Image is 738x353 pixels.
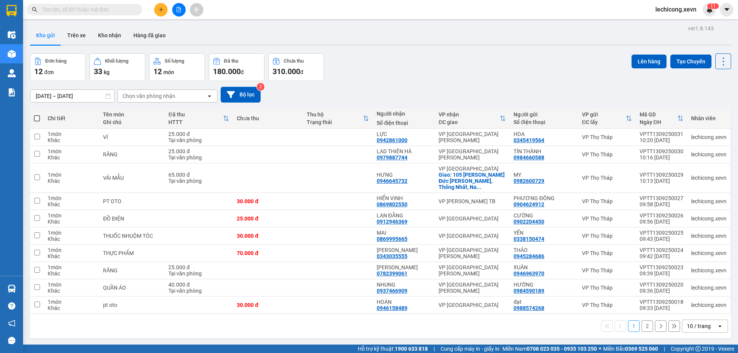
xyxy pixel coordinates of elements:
div: ver 1.8.143 [688,24,714,33]
div: THUỐC NHUỘM TÓC [103,233,161,239]
div: 1 món [48,131,95,137]
span: ... [477,184,481,190]
button: Lên hàng [632,55,667,68]
div: 0946645732 [377,178,407,184]
div: HTTT [168,119,223,125]
div: VP [GEOGRAPHIC_DATA] [439,302,506,308]
div: PHƯƠNG ĐÔNG [514,195,574,201]
div: 0988574268 [514,305,544,311]
span: plus [158,7,164,12]
div: Tại văn phòng [168,154,229,161]
span: kg [104,69,110,75]
div: lechicong.xevn [691,233,726,239]
div: 0942861000 [377,137,407,143]
img: warehouse-icon [8,50,16,58]
div: Tại văn phòng [168,270,229,277]
div: 25.000 đ [168,131,229,137]
div: VẢI MẪU [103,175,161,181]
div: VP Thọ Tháp [582,233,632,239]
img: warehouse-icon [8,285,16,293]
button: Số lượng12món [149,53,205,81]
span: search [32,7,37,12]
div: 0345419564 [514,137,544,143]
div: 09:56 [DATE] [640,219,683,225]
div: VP Thọ Tháp [582,285,632,291]
span: Cung cấp máy in - giấy in: [440,345,500,353]
div: VP Thọ Tháp [582,198,632,204]
div: VP [GEOGRAPHIC_DATA][PERSON_NAME] [439,148,506,161]
div: 0869995665 [377,236,407,242]
span: 1 [713,3,716,9]
th: Toggle SortBy [303,108,373,129]
div: VP [GEOGRAPHIC_DATA][PERSON_NAME] [439,264,506,277]
div: HƯNG [377,172,431,178]
div: VP [GEOGRAPHIC_DATA] [439,166,506,172]
div: VPTT1309250025 [640,230,683,236]
div: RĂNG [103,267,161,273]
button: 2 [642,320,653,332]
span: file-add [176,7,181,12]
div: 25.000 đ [168,264,229,270]
div: VPTT1309250031 [640,131,683,137]
div: ĐỒ ĐIỆN [103,215,161,222]
img: icon-new-feature [706,6,713,13]
img: warehouse-icon [8,31,16,39]
div: VPTT1309250027 [640,195,683,201]
div: 0343035555 [377,253,407,259]
div: 1 món [48,299,95,305]
div: 09:43 [DATE] [640,236,683,242]
div: Khác [48,270,95,277]
strong: 0708 023 035 - 0935 103 250 [527,346,597,352]
div: Khác [48,219,95,225]
div: VP Thọ Tháp [582,250,632,256]
span: Miền Bắc [603,345,658,353]
div: VP Thọ Tháp [582,134,632,140]
strong: 0369 525 060 [625,346,658,352]
div: HOÀN [377,299,431,305]
span: 1 [710,3,713,9]
div: 09:58 [DATE] [640,201,683,207]
span: món [163,69,174,75]
div: 30.000 đ [237,198,299,204]
div: HIỂN VINH [377,195,431,201]
div: LAN ĐẰNG [377,212,431,219]
input: Select a date range. [30,90,114,102]
div: VP Thọ Tháp [582,151,632,157]
span: question-circle [8,302,15,310]
button: 1 [628,320,640,332]
div: YẾN [514,230,574,236]
div: VPTT1309250020 [640,282,683,288]
div: ĐC giao [439,119,500,125]
div: 0984660588 [514,154,544,161]
span: caret-down [723,6,730,13]
div: Thu hộ [307,111,363,118]
div: lechicong.xevn [691,198,726,204]
div: Khác [48,154,95,161]
div: Nhân viên [691,115,726,121]
svg: open [206,93,213,99]
div: 0912946369 [377,219,407,225]
div: LAD THIÊN HÀ [377,148,431,154]
div: lechicong.xevn [691,215,726,222]
div: 0869802550 [377,201,407,207]
div: VP gửi [582,111,626,118]
div: Tại văn phòng [168,137,229,143]
div: Khác [48,201,95,207]
div: đạt [514,299,574,305]
div: 1 món [48,148,95,154]
th: Toggle SortBy [165,108,233,129]
div: lechicong.xevn [691,175,726,181]
div: RĂNG [103,151,161,157]
div: VP Thọ Tháp [582,267,632,273]
sup: 11 [707,3,719,9]
div: VP [GEOGRAPHIC_DATA][PERSON_NAME] [439,247,506,259]
div: 0904624912 [514,201,544,207]
div: Giao: 105 Nguyễn Đức Thuận, Thống Nhất, Nam Định, Việt Nam [439,172,506,190]
div: VP Thọ Tháp [582,302,632,308]
div: 1 món [48,230,95,236]
div: Chưa thu [284,58,304,64]
div: VPTT1309250024 [640,247,683,253]
div: MY [514,172,574,178]
th: Toggle SortBy [435,108,510,129]
th: Toggle SortBy [578,108,636,129]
